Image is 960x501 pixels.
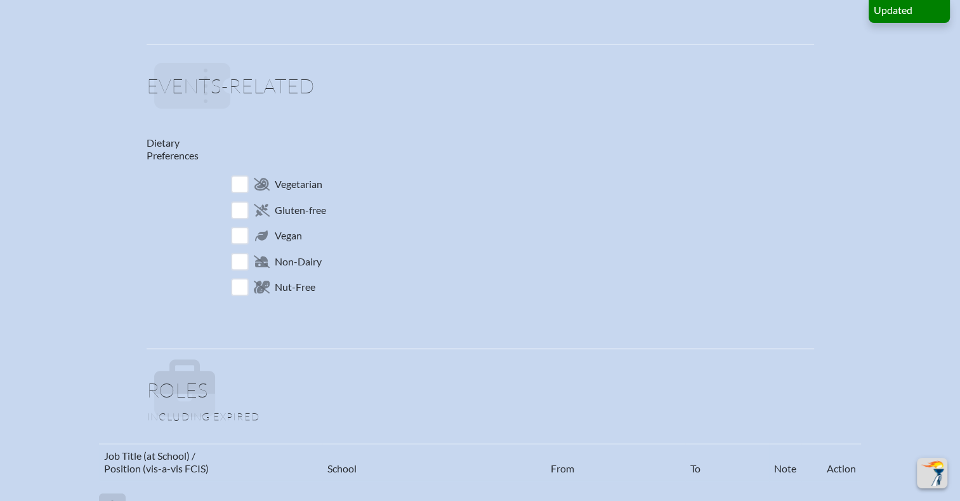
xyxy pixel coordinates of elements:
span: Vegan [275,229,302,242]
th: Job Title (at School) / Position (vis-a-vis FCIS) [99,444,322,481]
span: Vegetarian [275,178,322,190]
img: To the top [919,460,945,486]
span: Non-Dairy [275,255,322,268]
h1: Events-related [147,76,814,106]
th: From [546,444,685,481]
label: Dietary Preferences [147,137,199,162]
span: Gluten-free [275,204,326,217]
th: Action [801,444,860,481]
span: Updated [874,4,912,16]
th: To [685,444,770,481]
span: Nut-Free [275,281,315,293]
th: School [322,444,546,481]
button: Scroll Top [917,458,947,488]
p: Including expired [147,410,814,423]
h1: Roles [147,380,814,410]
th: Note [769,444,801,481]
